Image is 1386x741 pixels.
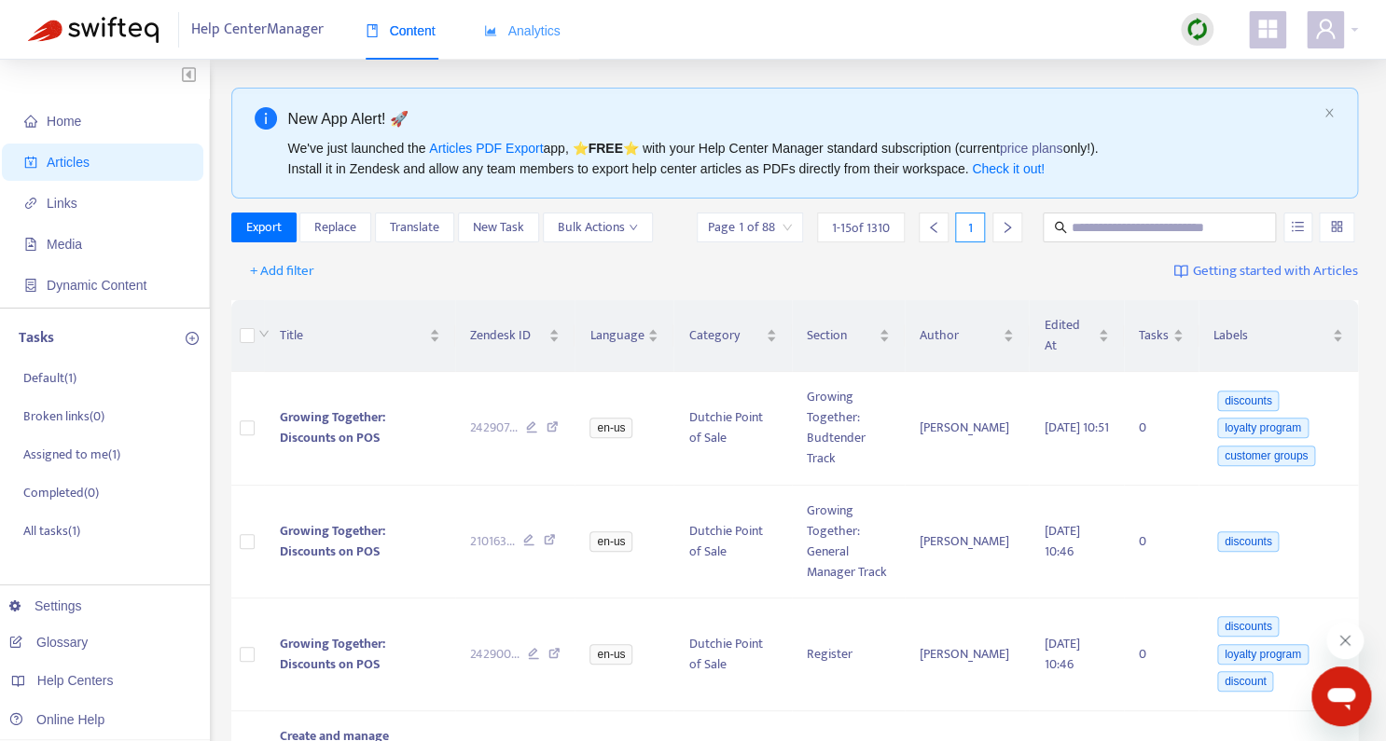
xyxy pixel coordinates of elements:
[23,521,80,541] p: All tasks ( 1 )
[23,445,120,464] p: Assigned to me ( 1 )
[1213,325,1328,346] span: Labels
[1217,644,1309,665] span: loyalty program
[279,325,424,346] span: Title
[1124,598,1199,712] td: 0
[299,213,371,242] button: Replace
[288,107,1317,130] div: New App Alert! 🚀
[264,300,454,372] th: Title
[366,23,436,38] span: Content
[589,531,632,552] span: en-us
[1173,256,1358,286] a: Getting started with Articles
[470,531,515,552] span: 210163 ...
[588,141,622,156] b: FREE
[920,325,999,346] span: Author
[47,155,90,170] span: Articles
[484,23,561,38] span: Analytics
[1324,107,1335,119] button: close
[575,300,673,372] th: Language
[1324,107,1335,118] span: close
[792,300,905,372] th: Section
[24,156,37,169] span: account-book
[1044,315,1094,356] span: Edited At
[792,486,905,598] td: Growing Together: General Manager Track
[905,486,1029,598] td: [PERSON_NAME]
[792,598,905,712] td: Register
[24,279,37,292] span: container
[23,406,104,426] p: Broken links ( 0 )
[255,107,277,130] span: info-circle
[1044,417,1108,438] span: [DATE] 10:51
[905,372,1029,486] td: [PERSON_NAME]
[24,238,37,251] span: file-image
[807,325,875,346] span: Section
[1199,300,1358,372] th: Labels
[1256,18,1279,40] span: appstore
[24,115,37,128] span: home
[1217,446,1315,466] span: customer groups
[1217,616,1280,637] span: discounts
[1044,520,1079,562] span: [DATE] 10:46
[1173,264,1188,279] img: image-link
[589,418,632,438] span: en-us
[37,673,114,688] span: Help Centers
[1283,213,1312,242] button: unordered-list
[1001,221,1014,234] span: right
[673,300,791,372] th: Category
[972,161,1045,176] a: Check it out!
[673,486,791,598] td: Dutchie Point of Sale
[279,633,384,675] span: Growing Together: Discounts on POS
[258,328,270,339] span: down
[47,114,81,129] span: Home
[288,138,1317,179] div: We've just launched the app, ⭐ ⭐️ with your Help Center Manager standard subscription (current on...
[429,141,543,156] a: Articles PDF Export
[279,406,384,448] span: Growing Together: Discounts on POS
[250,260,314,282] span: + Add filter
[473,217,524,238] span: New Task
[673,598,791,712] td: Dutchie Point of Sale
[186,332,199,345] span: plus-circle
[1326,622,1364,659] iframe: Close message
[1185,18,1209,41] img: sync.dc5367851b00ba804db3.png
[955,213,985,242] div: 1
[589,644,632,665] span: en-us
[455,300,575,372] th: Zendesk ID
[191,12,324,48] span: Help Center Manager
[9,635,88,650] a: Glossary
[47,196,77,211] span: Links
[673,372,791,486] td: Dutchie Point of Sale
[236,256,328,286] button: + Add filter
[1314,18,1337,40] span: user
[629,223,638,232] span: down
[1311,666,1371,726] iframe: Button to launch messaging window
[543,213,653,242] button: Bulk Actionsdown
[470,644,520,665] span: 242900 ...
[390,217,439,238] span: Translate
[688,325,761,346] span: Category
[47,278,146,293] span: Dynamic Content
[314,217,356,238] span: Replace
[1124,486,1199,598] td: 0
[47,237,82,252] span: Media
[1217,391,1280,411] span: discounts
[1054,221,1067,234] span: search
[23,483,99,502] p: Completed ( 0 )
[1029,300,1124,372] th: Edited At
[24,197,37,210] span: link
[458,213,539,242] button: New Task
[1124,300,1199,372] th: Tasks
[1217,418,1309,438] span: loyalty program
[1139,325,1169,346] span: Tasks
[832,218,890,238] span: 1 - 15 of 1310
[9,712,104,727] a: Online Help
[1217,671,1274,692] span: discount
[927,221,940,234] span: left
[1217,531,1280,552] span: discounts
[1291,220,1304,233] span: unordered-list
[792,372,905,486] td: Growing Together: Budtender Track
[1124,372,1199,486] td: 0
[375,213,454,242] button: Translate
[1044,633,1079,675] span: [DATE] 10:46
[279,520,384,562] span: Growing Together: Discounts on POS
[28,17,159,43] img: Swifteq
[9,598,82,613] a: Settings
